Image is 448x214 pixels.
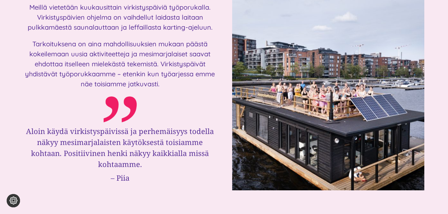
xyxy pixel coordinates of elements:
p: Meillä vietetään kuukausittain virkistyspäiviä työporukalla. Virkistyspäivien ohjelma on vaihdell... [24,2,216,32]
h2: – Piia [24,173,216,183]
button: Evästeasetukset [7,194,20,207]
p: Tarkoituksena on aina mahdollisuuksien mukaan päästä kokeilemaan uusia aktiviteetteja ja mesimarj... [24,39,216,89]
h3: Aloin käydä virkistyspäivissä ja perhemäisyys todella näkyy mesimarjalaisten käytöksestä toisiamm... [24,126,216,170]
